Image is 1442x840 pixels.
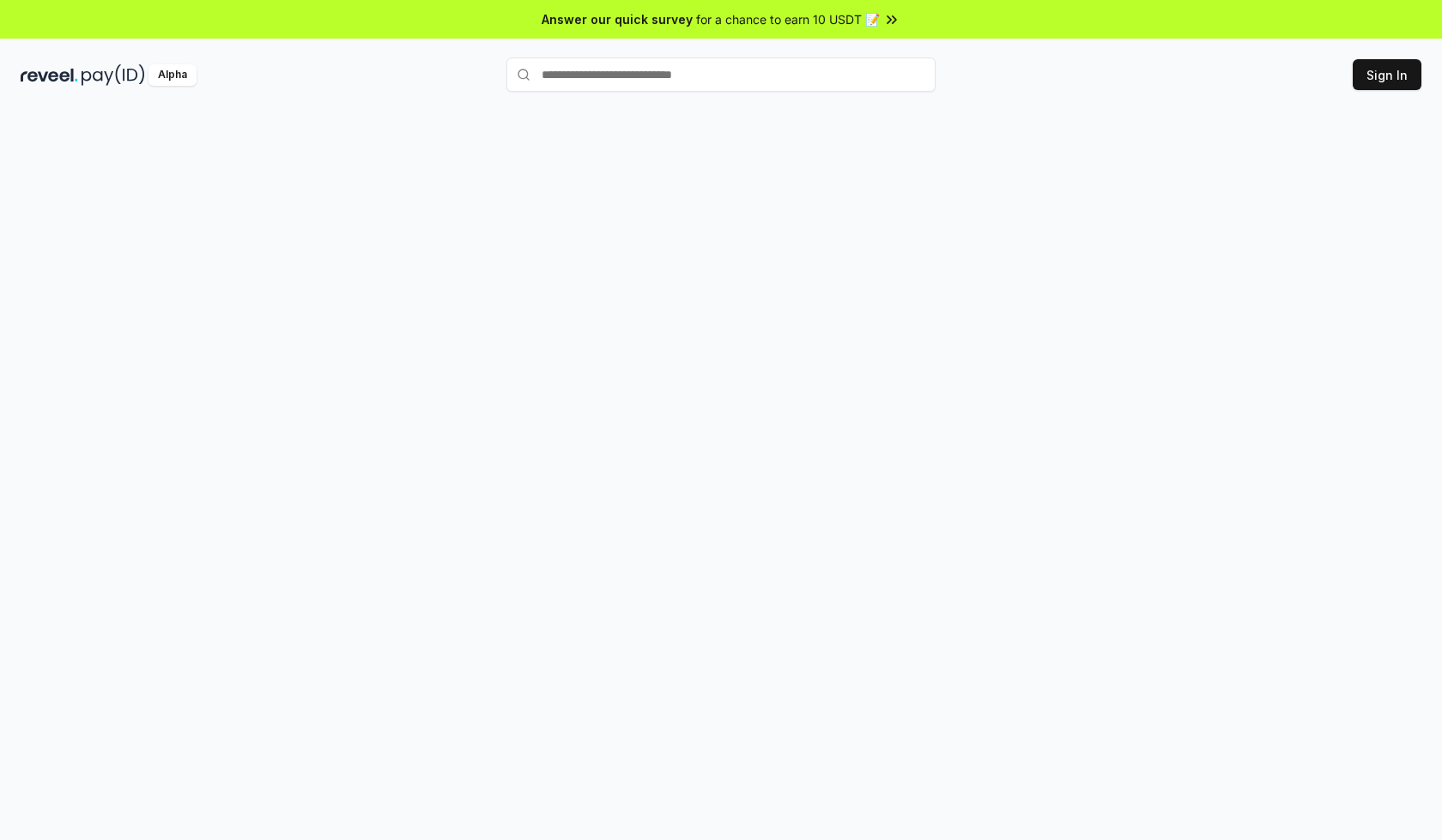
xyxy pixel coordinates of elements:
[82,64,145,86] img: pay_id
[696,10,880,28] span: for a chance to earn 10 USDT 📝
[542,10,693,28] span: Answer our quick survey
[148,64,197,86] div: Alpha
[21,64,78,86] img: reveel_dark
[1353,59,1421,90] button: Sign In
